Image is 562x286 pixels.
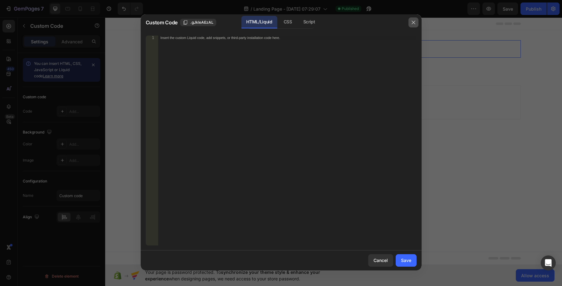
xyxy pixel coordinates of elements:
[251,86,298,92] span: then drag & drop elements
[209,86,243,92] span: from URL or image
[146,36,158,40] div: 1
[396,254,417,267] button: Save
[256,78,294,85] div: Add blank section
[158,86,201,92] span: inspired by CRO experts
[214,64,243,71] span: Add section
[368,254,393,267] button: Cancel
[241,16,277,28] div: HTML/Liquid
[146,19,178,26] span: Custom Code
[49,14,76,20] div: Custom Code
[180,19,216,26] button: .gJkIeAEzAL
[374,257,388,264] div: Cancel
[298,16,320,28] div: Script
[161,78,199,85] div: Choose templates
[160,36,388,40] div: Insert the custom Liquid code, add snippets, or third-party installation code here.
[41,28,416,35] span: Custom code
[401,257,411,264] div: Save
[190,20,213,25] span: .gJkIeAEzAL
[279,16,297,28] div: CSS
[541,255,556,270] div: Open Intercom Messenger
[210,78,243,85] div: Generate layout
